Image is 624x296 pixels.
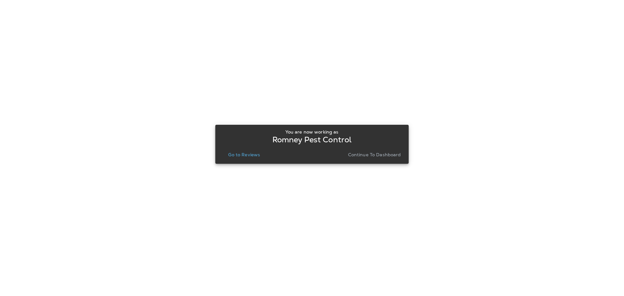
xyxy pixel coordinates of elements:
p: Romney Pest Control [272,137,352,142]
button: Continue to Dashboard [345,150,404,159]
p: You are now working as [285,129,338,135]
p: Continue to Dashboard [348,152,401,157]
p: Go to Reviews [228,152,260,157]
button: Go to Reviews [226,150,263,159]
